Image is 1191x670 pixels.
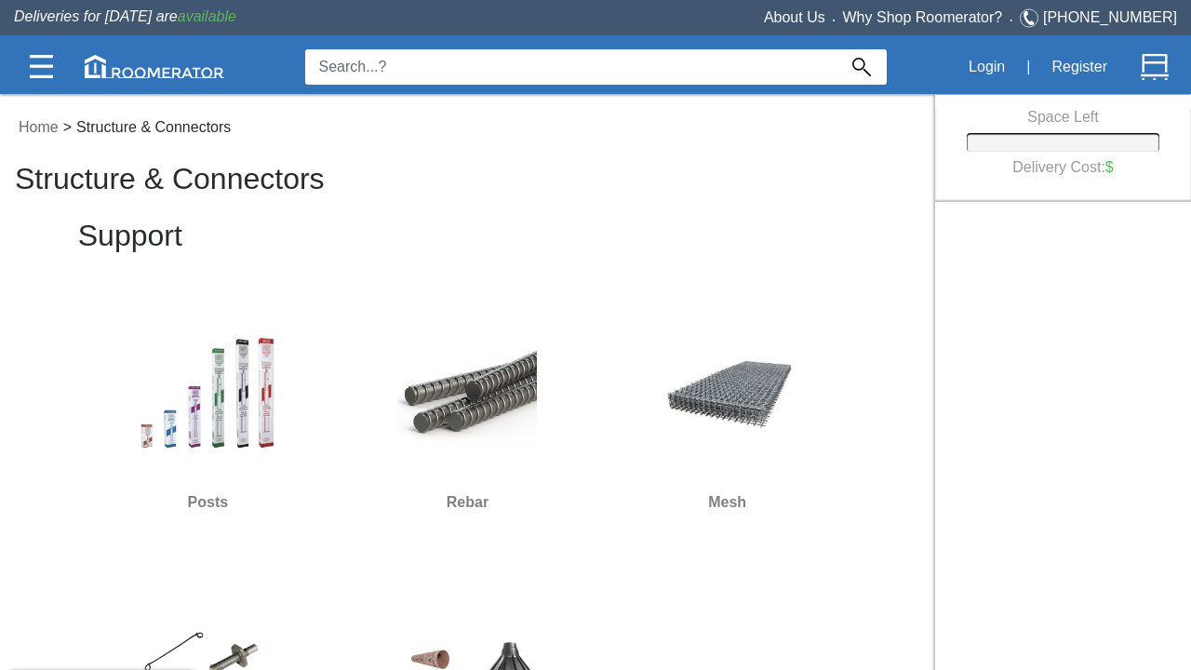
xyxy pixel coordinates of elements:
img: S&H_Support_Rebar.jpg [397,326,537,465]
a: About Us [764,9,825,25]
input: Search...? [305,49,836,85]
h6: Space Left [967,109,1158,126]
h6: Delivery Cost: [981,152,1144,183]
label: > [63,116,72,139]
div: | [1015,47,1041,87]
h6: Mesh [605,490,850,515]
img: Categories.svg [30,55,53,78]
img: S&H_Support_Mesh.jpg [658,326,797,465]
h2: Support [78,220,858,267]
a: Why Shop Roomerator? [843,9,1003,25]
label: $ [1105,159,1114,176]
img: Cart.svg [1141,53,1169,81]
span: Deliveries for [DATE] are [14,8,236,24]
button: Login [958,47,1015,87]
img: roomerator-logo.svg [85,55,224,78]
img: Telephone.svg [1020,7,1043,30]
button: Register [1041,47,1117,87]
h6: Rebar [345,490,590,515]
span: available [178,8,236,24]
img: Search_Icon.svg [852,58,871,76]
label: Structure & Connectors [72,116,235,139]
img: S&H_Support_Post.jpg [138,326,277,465]
h6: Posts [86,490,330,515]
span: • [825,16,843,24]
span: • [1002,16,1020,24]
a: [PHONE_NUMBER] [1043,9,1177,25]
a: Home [14,119,63,135]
